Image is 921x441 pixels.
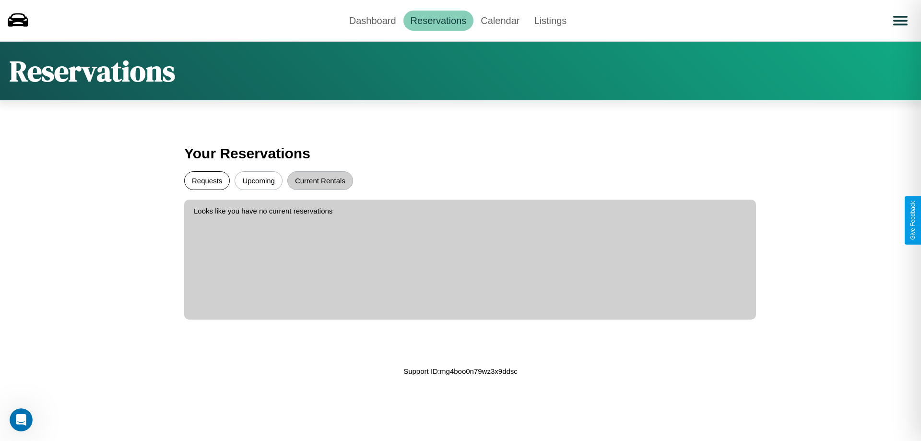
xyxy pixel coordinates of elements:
a: Listings [527,11,574,31]
div: Give Feedback [909,201,916,240]
h3: Your Reservations [184,141,737,167]
p: Looks like you have no current reservations [194,204,746,217]
h1: Reservations [10,51,175,91]
button: Requests [184,171,230,190]
a: Dashboard [342,11,403,31]
button: Current Rentals [287,171,353,190]
p: Support ID: mg4boo0n79wz3x9ddsc [403,365,518,378]
iframe: Intercom live chat [10,408,33,431]
button: Open menu [887,7,914,34]
a: Calendar [473,11,527,31]
button: Upcoming [235,171,283,190]
a: Reservations [403,11,474,31]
